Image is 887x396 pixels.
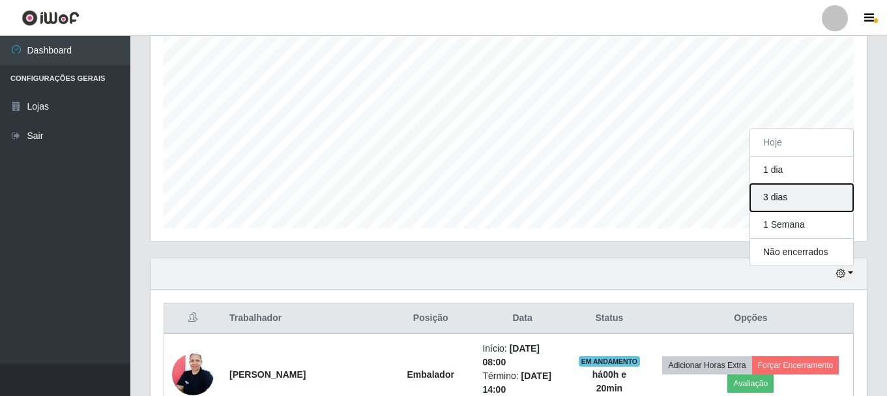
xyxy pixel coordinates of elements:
[222,303,386,334] th: Trabalhador
[22,10,80,26] img: CoreUI Logo
[579,356,641,367] span: EM ANDAMENTO
[482,343,540,367] time: [DATE] 08:00
[750,184,853,211] button: 3 dias
[750,129,853,157] button: Hoje
[662,356,751,374] button: Adicionar Horas Extra
[750,211,853,239] button: 1 Semana
[750,157,853,184] button: 1 dia
[407,369,454,380] strong: Embalador
[386,303,474,334] th: Posição
[474,303,570,334] th: Data
[752,356,839,374] button: Forçar Encerramento
[592,369,626,393] strong: há 00 h e 20 min
[229,369,306,380] strong: [PERSON_NAME]
[727,374,774,393] button: Avaliação
[648,303,854,334] th: Opções
[750,239,853,266] button: Não encerrados
[482,342,562,369] li: Início:
[570,303,648,334] th: Status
